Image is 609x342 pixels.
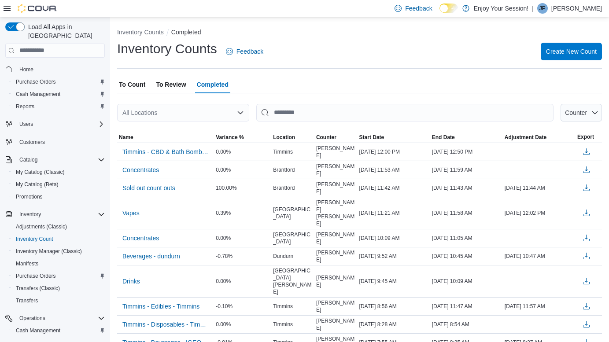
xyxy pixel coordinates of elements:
[19,315,45,322] span: Operations
[12,89,105,99] span: Cash Management
[541,43,602,60] button: Create New Count
[271,265,314,297] div: [GEOGRAPHIC_DATA][PERSON_NAME]
[561,104,602,121] button: Counter
[156,76,186,93] span: To Review
[271,301,314,312] div: Timmins
[117,132,214,143] button: Name
[271,132,314,143] button: Location
[12,258,42,269] a: Manifests
[358,165,430,175] div: [DATE] 11:53 AM
[271,165,314,175] div: Brantford
[314,132,358,143] button: Counter
[19,121,33,128] span: Users
[256,104,554,121] input: This is a search bar. After typing your query, hit enter to filter the results lower in the page.
[9,191,108,203] button: Promotions
[12,325,64,336] a: Cash Management
[12,191,46,202] a: Promotions
[358,208,430,218] div: [DATE] 11:21 AM
[9,100,108,113] button: Reports
[119,134,133,141] span: Name
[9,282,108,294] button: Transfers (Classic)
[9,245,108,257] button: Inventory Manager (Classic)
[12,325,105,336] span: Cash Management
[122,252,180,261] span: Beverages - dundurn
[16,78,56,85] span: Purchase Orders
[271,319,314,330] div: Timmins
[119,250,184,263] button: Beverages - dundurn
[358,276,430,287] div: [DATE] 9:45 AM
[119,163,162,177] button: Concentrates
[19,211,41,218] span: Inventory
[12,77,59,87] a: Purchase Orders
[12,221,70,232] a: Adjustments (Classic)
[16,297,38,304] span: Transfers
[405,4,432,13] span: Feedback
[9,294,108,307] button: Transfers
[430,147,503,157] div: [DATE] 12:50 PM
[2,136,108,148] button: Customers
[16,327,60,334] span: Cash Management
[122,165,159,174] span: Concentrates
[432,134,455,141] span: End Date
[316,199,356,227] span: [PERSON_NAME] [PERSON_NAME]
[12,167,68,177] a: My Catalog (Classic)
[122,184,175,192] span: Sold out count outs
[430,165,503,175] div: [DATE] 11:59 AM
[16,137,48,147] a: Customers
[12,246,85,257] a: Inventory Manager (Classic)
[316,317,356,331] span: [PERSON_NAME]
[12,271,105,281] span: Purchase Orders
[16,119,37,129] button: Users
[19,139,45,146] span: Customers
[2,312,108,324] button: Operations
[9,88,108,100] button: Cash Management
[16,136,105,147] span: Customers
[19,66,33,73] span: Home
[474,3,529,14] p: Enjoy Your Session!
[122,277,140,286] span: Drinks
[197,76,229,93] span: Completed
[2,118,108,130] button: Users
[19,156,37,163] span: Catalog
[119,275,144,288] button: Drinks
[565,109,587,116] span: Counter
[358,147,430,157] div: [DATE] 12:00 PM
[358,251,430,261] div: [DATE] 9:52 AM
[119,232,162,245] button: Concentrates
[316,299,356,313] span: [PERSON_NAME]
[214,319,271,330] div: 0.00%
[214,301,271,312] div: -0.10%
[430,251,503,261] div: [DATE] 10:45 AM
[12,246,105,257] span: Inventory Manager (Classic)
[171,29,201,36] button: Completed
[16,223,67,230] span: Adjustments (Classic)
[12,179,105,190] span: My Catalog (Beta)
[12,258,105,269] span: Manifests
[2,154,108,166] button: Catalog
[12,271,59,281] a: Purchase Orders
[503,301,576,312] div: [DATE] 11:57 AM
[546,47,597,56] span: Create New Count
[12,234,57,244] a: Inventory Count
[430,276,503,287] div: [DATE] 10:09 AM
[214,208,271,218] div: 0.39%
[12,221,105,232] span: Adjustments (Classic)
[16,154,41,165] button: Catalog
[122,234,159,243] span: Concentrates
[358,233,430,243] div: [DATE] 10:09 AM
[358,132,430,143] button: Start Date
[316,249,356,263] span: [PERSON_NAME]
[9,221,108,233] button: Adjustments (Classic)
[430,183,503,193] div: [DATE] 11:43 AM
[271,183,314,193] div: Brantford
[16,181,59,188] span: My Catalog (Beta)
[537,3,548,14] div: Jesse Prior
[25,22,105,40] span: Load All Apps in [GEOGRAPHIC_DATA]
[430,132,503,143] button: End Date
[359,134,384,141] span: Start Date
[237,109,244,116] button: Open list of options
[214,165,271,175] div: 0.00%
[214,183,271,193] div: 100.00%
[119,300,203,313] button: Timmins - Edibles - Timmins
